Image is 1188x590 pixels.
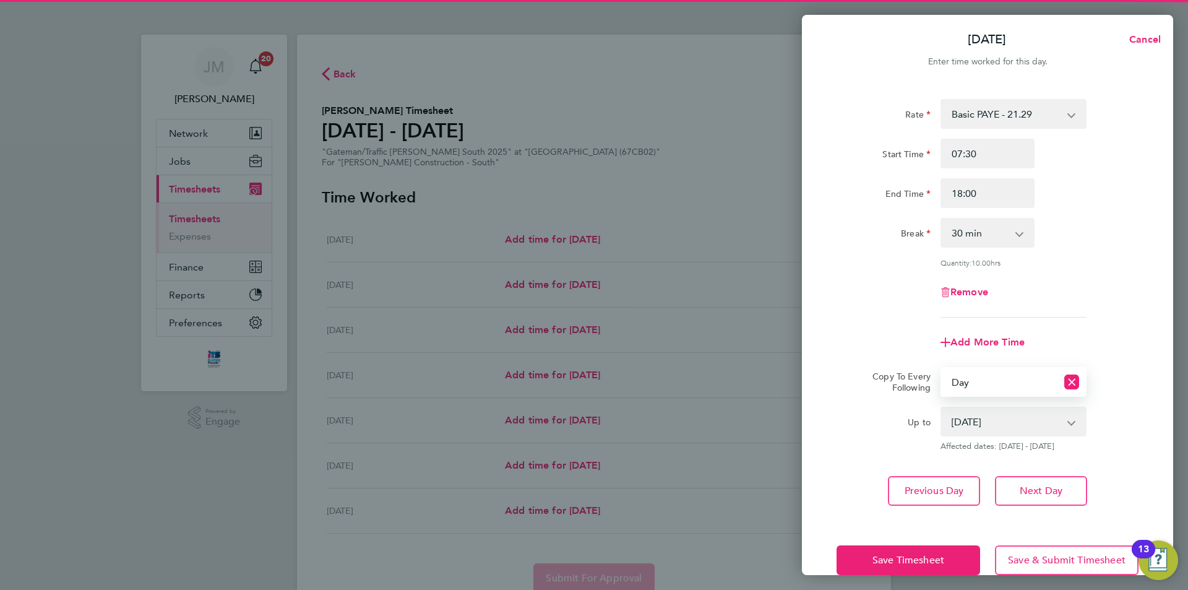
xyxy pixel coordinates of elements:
span: Affected dates: [DATE] - [DATE] [940,441,1087,451]
button: Previous Day [888,476,980,506]
button: Save & Submit Timesheet [995,545,1138,575]
button: Remove [940,287,988,297]
span: Save & Submit Timesheet [1008,554,1126,566]
input: E.g. 18:00 [940,178,1035,208]
div: 13 [1138,549,1149,565]
span: Add More Time [950,336,1025,348]
button: Add More Time [940,337,1025,347]
label: Copy To Every Following [863,371,931,393]
span: Previous Day [905,485,964,497]
div: Quantity: hrs [940,258,1087,267]
span: Cancel [1126,33,1161,45]
input: E.g. 08:00 [940,139,1035,168]
button: Next Day [995,476,1087,506]
p: [DATE] [968,31,1006,48]
div: Enter time worked for this day. [802,54,1173,69]
span: Next Day [1020,485,1062,497]
button: Cancel [1109,27,1173,52]
label: Break [901,228,931,243]
label: Start Time [882,149,931,163]
button: Save Timesheet [837,545,980,575]
span: Save Timesheet [872,554,944,566]
label: Rate [905,109,931,124]
button: Reset selection [1064,368,1079,396]
label: Up to [908,417,931,432]
button: Open Resource Center, 13 new notifications [1138,540,1178,580]
span: 10.00 [971,258,991,267]
span: Remove [950,286,988,298]
label: End Time [885,188,931,203]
